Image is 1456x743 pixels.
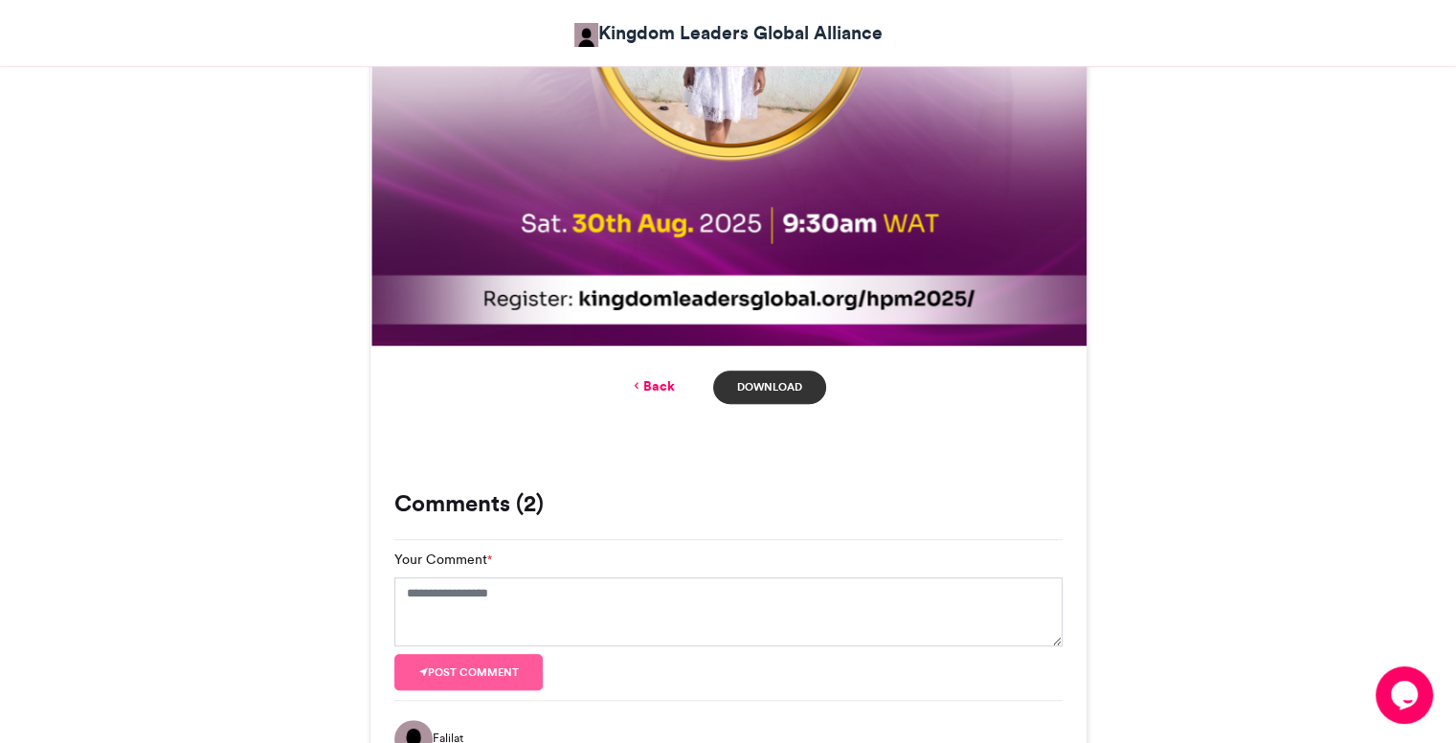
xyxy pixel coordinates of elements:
[394,492,1063,515] h3: Comments (2)
[713,371,825,404] a: Download
[394,654,544,690] button: Post comment
[574,19,883,47] a: Kingdom Leaders Global Alliance
[1376,666,1437,724] iframe: chat widget
[630,376,675,396] a: Back
[574,23,598,47] img: Kingdom Leaders Global Alliance
[394,550,492,570] label: Your Comment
